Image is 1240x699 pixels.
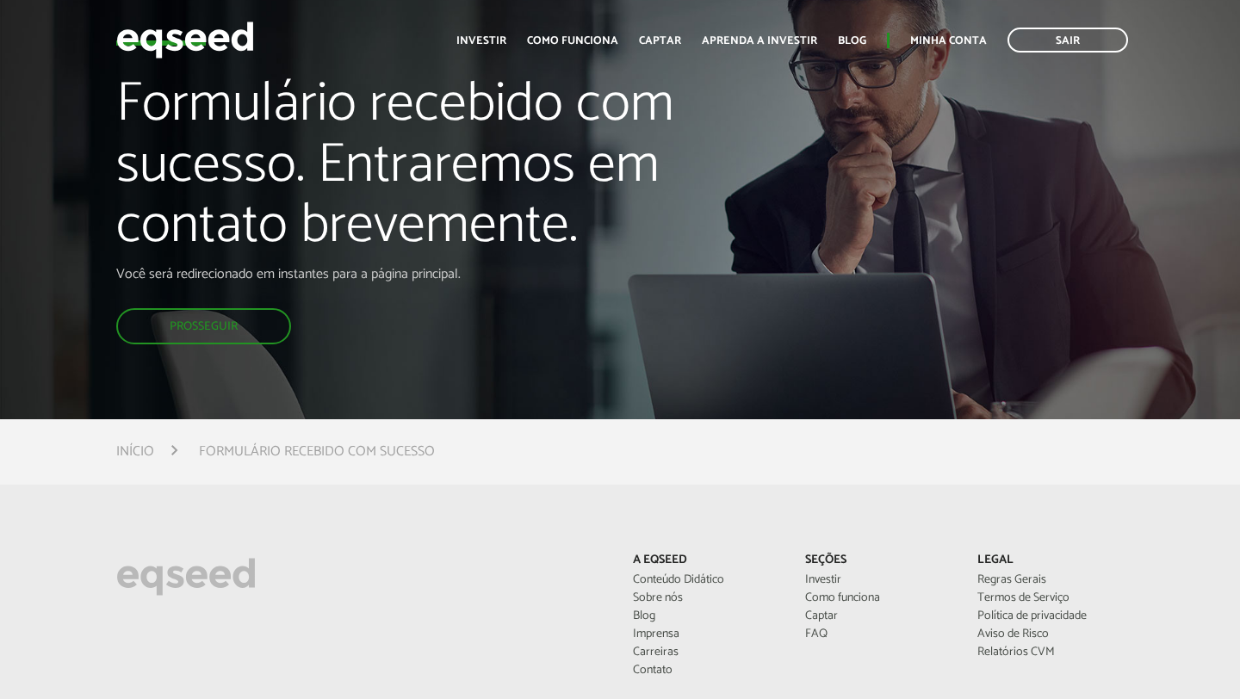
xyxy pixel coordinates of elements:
a: Blog [633,610,779,622]
a: Carreiras [633,646,779,659]
p: Legal [977,554,1124,568]
a: Prosseguir [116,308,291,344]
p: A EqSeed [633,554,779,568]
a: Investir [456,35,506,46]
a: Investir [805,574,952,586]
a: Sair [1008,28,1128,53]
a: Captar [639,35,681,46]
h1: Formulário recebido com sucesso. Entraremos em contato brevemente. [116,75,710,265]
a: Contato [633,665,779,677]
a: FAQ [805,628,952,640]
a: Captar [805,610,952,622]
p: Seções [805,554,952,568]
li: Formulário recebido com sucesso [199,440,435,463]
a: Blog [838,35,866,46]
a: Conteúdo Didático [633,574,779,586]
a: Aprenda a investir [702,35,817,46]
a: Termos de Serviço [977,592,1124,604]
img: EqSeed [116,17,254,63]
a: Como funciona [805,592,952,604]
img: EqSeed Logo [116,554,256,600]
a: Política de privacidade [977,610,1124,622]
a: Relatórios CVM [977,646,1124,659]
a: Imprensa [633,628,779,640]
a: Regras Gerais [977,574,1124,586]
a: Minha conta [910,35,987,46]
a: Sobre nós [633,592,779,604]
a: Aviso de Risco [977,628,1124,640]
a: Como funciona [527,35,618,46]
p: Você será redirecionado em instantes para a página principal. [116,266,710,282]
a: Início [116,445,154,459]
